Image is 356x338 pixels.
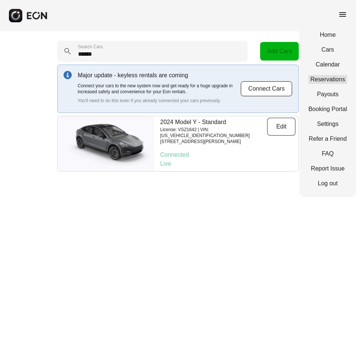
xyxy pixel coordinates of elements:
a: Refer a Friend [308,134,347,143]
p: Connect your cars to the new system now and get ready for a huge upgrade in increased safety and ... [78,83,240,95]
a: Settings [308,120,347,129]
label: Search Cars [78,44,103,50]
a: Booking Portal [308,105,347,114]
a: Log out [308,179,347,188]
img: car [58,120,154,168]
img: info [64,71,72,79]
a: FAQ [308,149,347,158]
a: Payouts [308,90,347,99]
a: Cars [308,45,347,54]
p: Major update - keyless rentals are coming [78,71,240,80]
a: Calendar [308,60,347,69]
p: [STREET_ADDRESS][PERSON_NAME] [160,139,267,144]
a: Report Issue [308,164,347,173]
p: Live [160,159,295,168]
p: Connected [160,150,295,159]
a: Reservations [308,75,347,84]
p: License: VSZ1642 | VIN: [US_VEHICLE_IDENTIFICATION_NUMBER] [160,127,267,139]
p: You'll need to do this even if you already connected your cars previously. [78,98,240,104]
a: Home [308,30,347,39]
p: 2024 Model Y - Standard [160,118,267,127]
button: Edit [267,118,295,136]
span: menu [338,10,347,19]
button: Connect Cars [240,81,292,97]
